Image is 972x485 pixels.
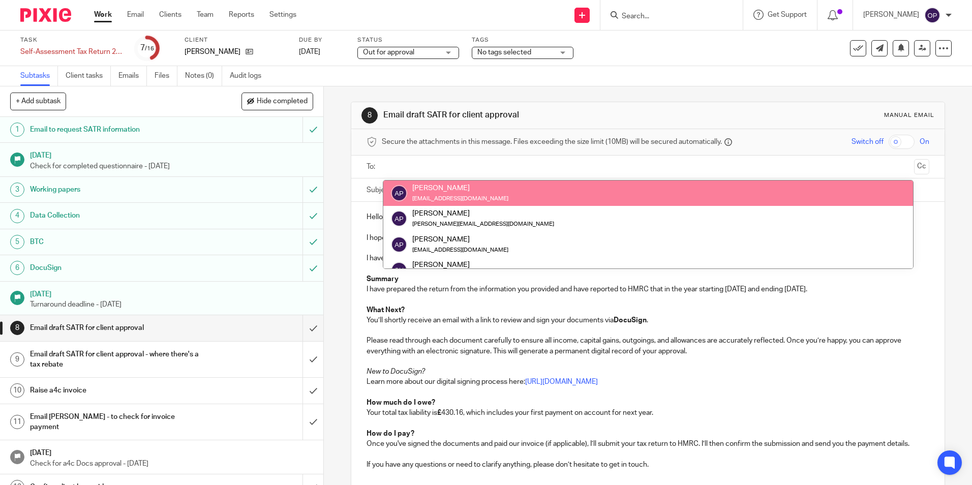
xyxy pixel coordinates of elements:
[159,10,181,20] a: Clients
[20,66,58,86] a: Subtasks
[185,47,240,57] p: [PERSON_NAME]
[10,383,24,398] div: 10
[257,98,308,106] span: Hide completed
[367,430,414,437] strong: How do I pay?
[367,336,929,356] p: Please read through each document carefully to ensure all income, capital gains, outgoings, and a...
[66,66,111,86] a: Client tasks
[914,159,929,174] button: Cc
[30,148,314,161] h1: [DATE]
[30,122,205,137] h1: Email to request SATR information
[863,10,919,20] p: [PERSON_NAME]
[412,221,554,227] small: [PERSON_NAME][EMAIL_ADDRESS][DOMAIN_NAME]
[10,415,24,429] div: 11
[30,182,205,197] h1: Working papers
[367,315,929,325] p: You’ll shortly receive an email with a link to review and sign your documents via .
[30,459,314,469] p: Check for a4c Docs approval - [DATE]
[525,378,598,385] a: [URL][DOMAIN_NAME]
[391,210,407,227] img: svg%3E
[412,247,508,253] small: [EMAIL_ADDRESS][DOMAIN_NAME]
[30,347,205,373] h1: Email draft SATR for client approval - where there's a tax rebate
[30,445,314,458] h1: [DATE]
[383,110,670,120] h1: Email draft SATR for client approval
[30,260,205,276] h1: DocuSign
[768,11,807,18] span: Get Support
[10,209,24,223] div: 4
[94,10,112,20] a: Work
[140,42,154,54] div: 7
[391,262,407,278] img: svg%3E
[412,196,508,201] small: [EMAIL_ADDRESS][DOMAIN_NAME]
[852,137,884,147] span: Switch off
[30,161,314,171] p: Check for completed questionnaire - [DATE]
[230,66,269,86] a: Audit logs
[357,36,459,44] label: Status
[367,367,929,387] p: Learn more about our digital signing process here:
[185,66,222,86] a: Notes (0)
[614,317,647,324] strong: DocuSign
[412,260,554,270] div: [PERSON_NAME]
[412,234,508,244] div: [PERSON_NAME]
[197,10,214,20] a: Team
[10,261,24,275] div: 6
[185,36,286,44] label: Client
[30,287,314,299] h1: [DATE]
[10,93,66,110] button: + Add subtask
[924,7,940,23] img: svg%3E
[363,49,414,56] span: Out for approval
[472,36,573,44] label: Tags
[361,107,378,124] div: 8
[30,234,205,250] h1: BTC
[367,162,378,172] label: To:
[30,383,205,398] h1: Raise a4c invoice
[367,253,929,263] p: I have now completed work on your personal tax return for 2024/25
[155,66,177,86] a: Files
[920,137,929,147] span: On
[391,185,407,201] img: svg%3E
[145,46,154,51] small: /16
[30,320,205,336] h1: Email draft SATR for client approval
[367,460,929,470] p: If you have any questions or need to clarify anything, please don’t hesitate to get in touch.
[241,93,313,110] button: Hide completed
[118,66,147,86] a: Emails
[30,208,205,223] h1: Data Collection
[412,183,508,193] div: [PERSON_NAME]
[299,36,345,44] label: Due by
[884,111,934,119] div: Manual email
[367,276,399,283] strong: Summary
[10,183,24,197] div: 3
[412,208,554,219] div: [PERSON_NAME]
[367,399,435,406] strong: How much do I owe?
[367,439,929,449] p: Once you've signed the documents and paid our invoice (if applicable), I’ll submit your tax retur...
[367,408,929,418] p: Your total tax liability is 430.16, which includes your first payment on account for next year.
[382,137,722,147] span: Secure the attachments in this message. Files exceeding the size limit (10MB) will be secured aut...
[20,36,122,44] label: Task
[10,123,24,137] div: 1
[391,236,407,253] img: svg%3E
[229,10,254,20] a: Reports
[269,10,296,20] a: Settings
[621,12,712,21] input: Search
[20,47,122,57] div: Self-Assessment Tax Return 2025
[367,368,425,375] em: New to DocuSign?
[30,299,314,310] p: Turnaround deadline - [DATE]
[10,352,24,367] div: 9
[10,321,24,335] div: 8
[20,8,71,22] img: Pixie
[477,49,531,56] span: No tags selected
[367,307,405,314] strong: What Next?
[299,48,320,55] span: [DATE]
[367,185,393,195] label: Subject:
[367,284,929,294] p: I have prepared the return from the information you provided and have reported to HMRC that in th...
[127,10,144,20] a: Email
[437,409,441,416] strong: £
[10,235,24,249] div: 5
[367,212,929,222] p: Hello [PERSON_NAME]
[30,409,205,435] h1: Email [PERSON_NAME] - to check for invoice payment
[367,233,929,243] p: I hope you are well.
